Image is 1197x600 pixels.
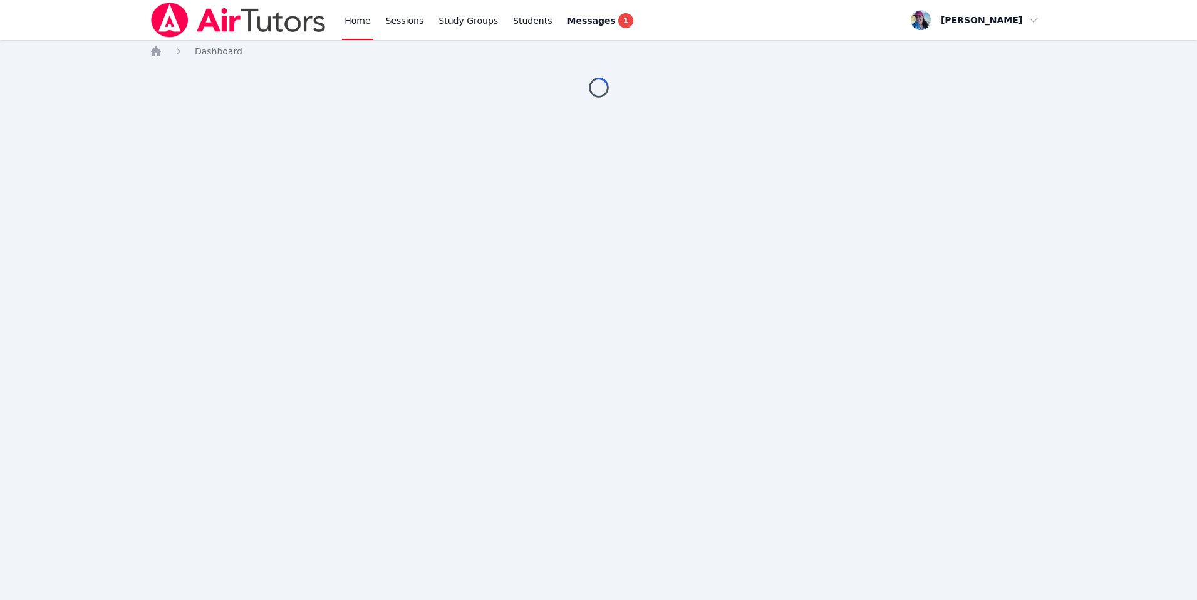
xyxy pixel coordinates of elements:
span: 1 [618,13,633,28]
span: Messages [567,14,616,27]
a: Dashboard [195,45,242,58]
span: Dashboard [195,46,242,56]
nav: Breadcrumb [150,45,1047,58]
img: Air Tutors [150,3,327,38]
